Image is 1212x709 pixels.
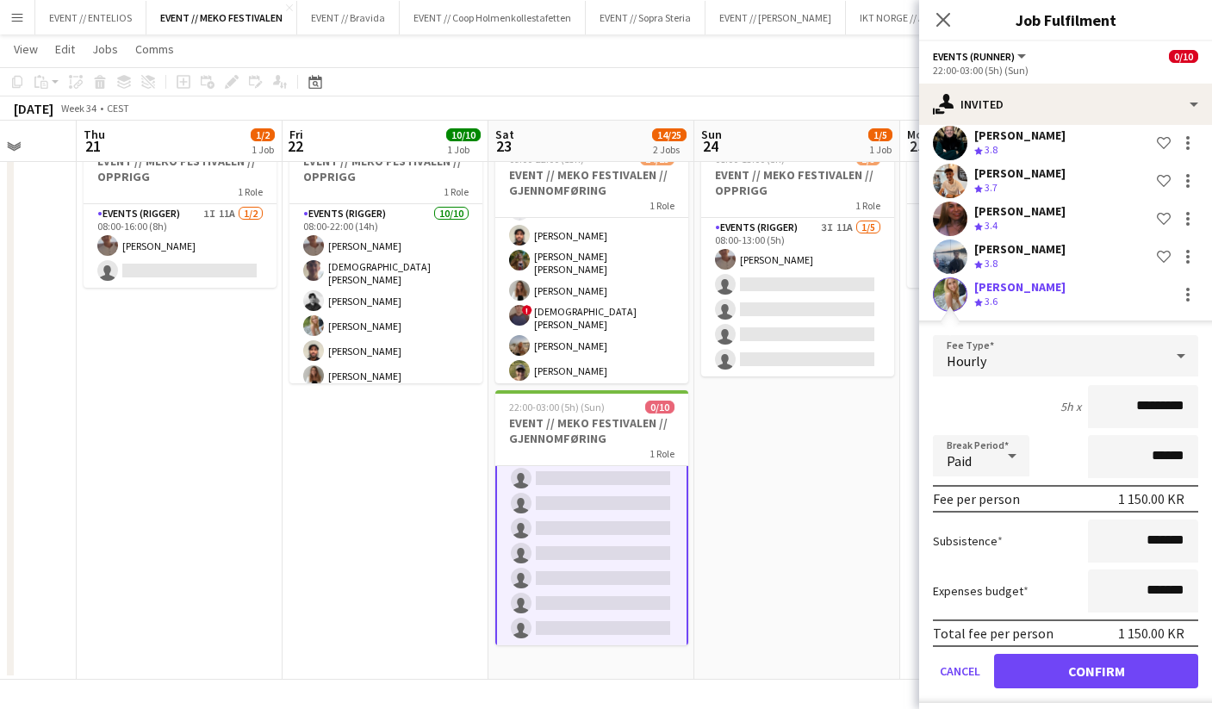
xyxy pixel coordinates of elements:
[400,1,586,34] button: EVENT // Coop Holmenkollestafetten
[985,143,998,156] span: 3.8
[107,102,129,115] div: CEST
[1169,50,1198,63] span: 0/10
[985,219,998,232] span: 3.4
[81,136,105,156] span: 21
[446,128,481,141] span: 10/10
[287,136,303,156] span: 22
[994,654,1198,688] button: Confirm
[586,1,705,34] button: EVENT // Sopra Steria
[444,185,469,198] span: 1 Role
[1118,625,1184,642] div: 1 150.00 KR
[522,305,532,315] span: !
[846,1,990,34] button: IKT NORGE // Arendalsuka
[48,38,82,60] a: Edit
[652,128,687,141] span: 14/25
[933,64,1198,77] div: 22:00-03:00 (5h) (Sun)
[907,153,1100,184] h3: EVENT // MEKO FESTIVALEN // OPPRIGG
[919,9,1212,31] h3: Job Fulfilment
[869,143,892,156] div: 1 Job
[699,136,722,156] span: 24
[947,352,986,370] span: Hourly
[14,100,53,117] div: [DATE]
[289,153,482,184] h3: EVENT // MEKO FESTIVALEN // OPPRIGG
[701,128,894,376] app-job-card: Updated08:00-13:00 (5h)1/5EVENT // MEKO FESTIVALEN // OPPRIGG1 RoleEvents (Rigger)3I11A1/508:00-1...
[92,41,118,57] span: Jobs
[985,181,998,194] span: 3.7
[238,185,263,198] span: 1 Role
[252,143,274,156] div: 1 Job
[933,625,1054,642] div: Total fee per person
[495,415,688,446] h3: EVENT // MEKO FESTIVALEN // GJENNOMFØRING
[705,1,846,34] button: EVENT // [PERSON_NAME]
[985,295,998,308] span: 3.6
[251,128,275,141] span: 1/2
[7,38,45,60] a: View
[57,102,100,115] span: Week 34
[933,654,987,688] button: Cancel
[701,127,722,142] span: Sun
[297,1,400,34] button: EVENT // Bravida
[907,128,1100,288] app-job-card: 08:00-16:00 (8h)2/2EVENT // MEKO FESTIVALEN // OPPRIGG1 RoleEvents (Rigger)2/208:00-16:00 (8h)[PE...
[84,127,105,142] span: Thu
[84,128,277,288] app-job-card: 08:00-16:00 (8h)1/2EVENT // MEKO FESTIVALEN // OPPRIGG1 RoleEvents (Rigger)1I11A1/208:00-16:00 (8...
[974,279,1066,295] div: [PERSON_NAME]
[701,167,894,198] h3: EVENT // MEKO FESTIVALEN // OPPRIGG
[974,241,1066,257] div: [PERSON_NAME]
[974,165,1066,181] div: [PERSON_NAME]
[1118,490,1184,507] div: 1 150.00 KR
[509,401,605,414] span: 22:00-03:00 (5h) (Sun)
[650,199,674,212] span: 1 Role
[495,127,514,142] span: Sat
[495,128,688,383] app-job-card: Updated09:00-22:00 (13h)14/15EVENT // MEKO FESTIVALEN // GJENNOMFØRING1 Role[PERSON_NAME][PERSON_...
[933,583,1029,599] label: Expenses budget
[447,143,480,156] div: 1 Job
[493,136,514,156] span: 23
[919,84,1212,125] div: Invited
[907,127,929,142] span: Mon
[974,127,1066,143] div: [PERSON_NAME]
[289,127,303,142] span: Fri
[146,1,297,34] button: EVENT // MEKO FESTIVALEN
[135,41,174,57] span: Comms
[14,41,38,57] span: View
[85,38,125,60] a: Jobs
[84,153,277,184] h3: EVENT // MEKO FESTIVALEN // OPPRIGG
[495,390,688,645] app-job-card: 22:00-03:00 (5h) (Sun)0/10EVENT // MEKO FESTIVALEN // GJENNOMFØRING1 Role
[645,401,674,414] span: 0/10
[1060,399,1081,414] div: 5h x
[289,128,482,383] app-job-card: 08:00-22:00 (14h)10/10EVENT // MEKO FESTIVALEN // OPPRIGG1 RoleEvents (Rigger)10/1008:00-22:00 (1...
[868,128,892,141] span: 1/5
[974,203,1066,219] div: [PERSON_NAME]
[35,1,146,34] button: EVENT // ENTELIOS
[289,204,482,493] app-card-role: Events (Rigger)10/1008:00-22:00 (14h)[PERSON_NAME][DEMOGRAPHIC_DATA][PERSON_NAME][PERSON_NAME][PE...
[495,167,688,198] h3: EVENT // MEKO FESTIVALEN // GJENNOMFØRING
[701,218,894,376] app-card-role: Events (Rigger)3I11A1/508:00-13:00 (5h)[PERSON_NAME]
[55,41,75,57] span: Edit
[933,490,1020,507] div: Fee per person
[907,204,1100,288] app-card-role: Events (Rigger)2/208:00-16:00 (8h)[PERSON_NAME][PERSON_NAME]
[947,452,972,470] span: Paid
[84,204,277,288] app-card-role: Events (Rigger)1I11A1/208:00-16:00 (8h)[PERSON_NAME]
[933,50,1029,63] button: Events (Runner)
[855,199,880,212] span: 1 Role
[933,533,1003,549] label: Subsistence
[933,50,1015,63] span: Events (Runner)
[904,136,929,156] span: 25
[985,257,998,270] span: 3.8
[650,447,674,460] span: 1 Role
[128,38,181,60] a: Comms
[653,143,686,156] div: 2 Jobs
